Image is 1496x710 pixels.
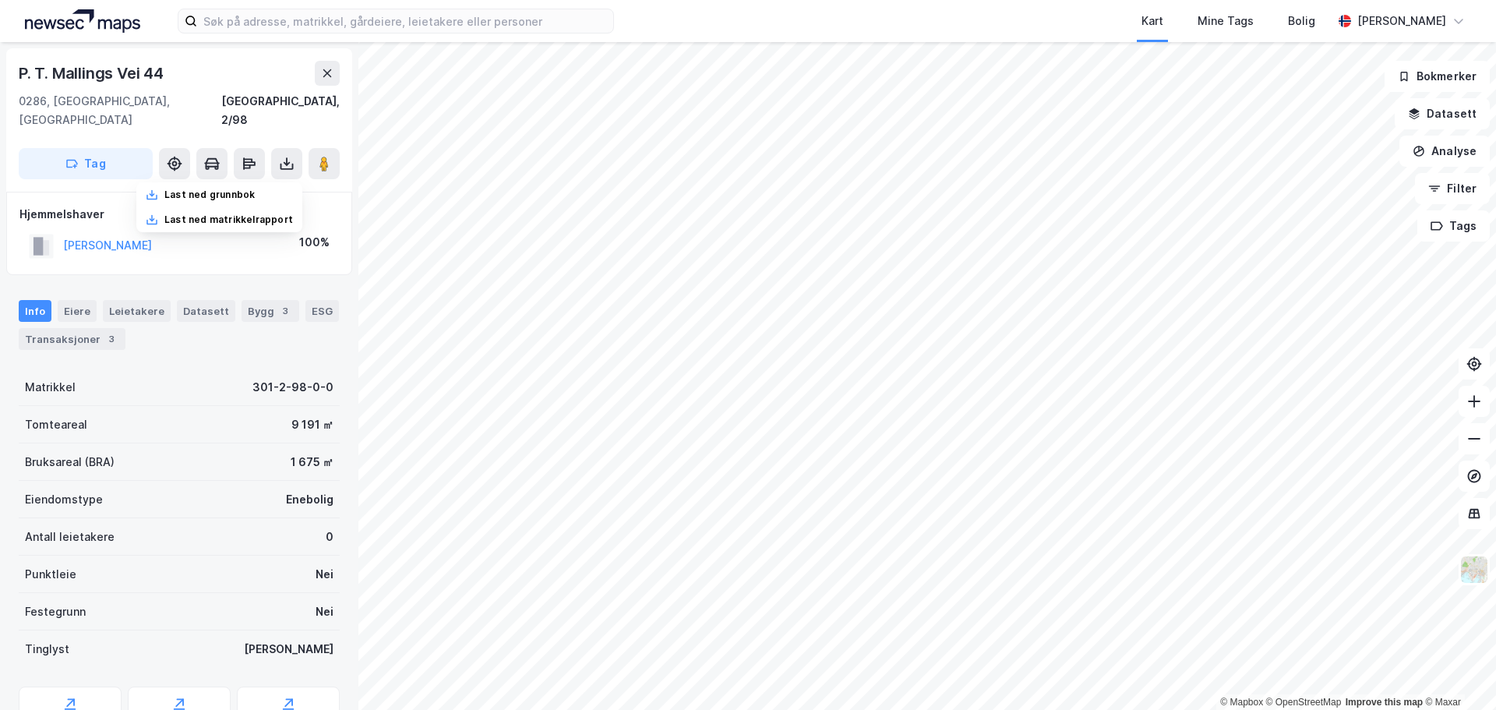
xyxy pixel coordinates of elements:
input: Søk på adresse, matrikkel, gårdeiere, leietakere eller personer [197,9,613,33]
button: Filter [1415,173,1490,204]
div: [PERSON_NAME] [1357,12,1446,30]
div: [PERSON_NAME] [244,640,333,659]
div: Last ned grunnbok [164,189,255,201]
div: Leietakere [103,300,171,322]
div: 0 [326,528,333,546]
img: logo.a4113a55bc3d86da70a041830d287a7e.svg [25,9,140,33]
div: Matrikkel [25,378,76,397]
div: Tinglyst [25,640,69,659]
div: Datasett [177,300,235,322]
div: Eiendomstype [25,490,103,509]
div: 3 [104,331,119,347]
button: Tag [19,148,153,179]
div: Transaksjoner [19,328,125,350]
div: Hjemmelshaver [19,205,339,224]
div: Nei [316,565,333,584]
button: Analyse [1399,136,1490,167]
div: Bruksareal (BRA) [25,453,115,472]
div: Enebolig [286,490,333,509]
div: 100% [299,233,330,252]
div: Antall leietakere [25,528,115,546]
a: OpenStreetMap [1266,697,1342,708]
div: 0286, [GEOGRAPHIC_DATA], [GEOGRAPHIC_DATA] [19,92,221,129]
button: Tags [1417,210,1490,242]
button: Bokmerker [1385,61,1490,92]
div: 9 191 ㎡ [291,415,333,434]
div: Bolig [1288,12,1315,30]
a: Mapbox [1220,697,1263,708]
div: 1 675 ㎡ [291,453,333,472]
div: 3 [277,303,293,319]
div: 301-2-98-0-0 [252,378,333,397]
div: Kart [1141,12,1163,30]
div: Info [19,300,51,322]
div: Nei [316,602,333,621]
div: Mine Tags [1198,12,1254,30]
div: Tomteareal [25,415,87,434]
iframe: Chat Widget [1418,635,1496,710]
a: Improve this map [1346,697,1423,708]
div: Punktleie [25,565,76,584]
div: Festegrunn [25,602,86,621]
div: Bygg [242,300,299,322]
div: ESG [305,300,339,322]
div: P. T. Mallings Vei 44 [19,61,167,86]
div: Eiere [58,300,97,322]
div: Last ned matrikkelrapport [164,214,293,226]
img: Z [1459,555,1489,585]
div: [GEOGRAPHIC_DATA], 2/98 [221,92,340,129]
button: Datasett [1395,98,1490,129]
